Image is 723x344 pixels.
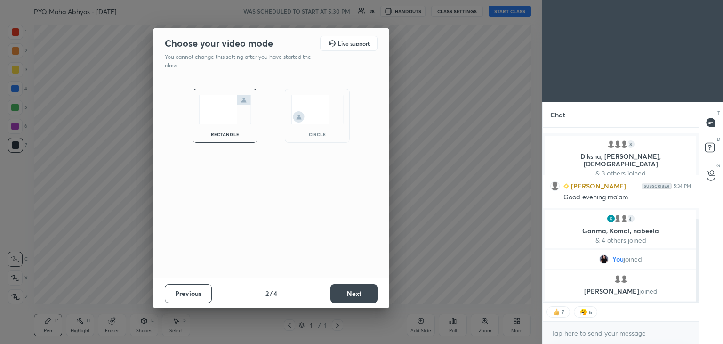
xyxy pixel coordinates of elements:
[199,95,251,124] img: normalScreenIcon.ae25ed63.svg
[552,307,561,317] img: thumbs_up.png
[619,214,629,223] img: default.png
[613,139,622,149] img: default.png
[716,162,720,169] p: G
[270,288,273,298] h4: /
[543,128,699,303] div: grid
[330,284,378,303] button: Next
[563,193,691,202] div: Good evening ma'am
[612,255,624,263] span: You
[551,227,691,235] p: Garima, Komal, nabeela
[588,308,592,316] div: 6
[619,139,629,149] img: default.png
[599,254,609,264] img: c36fed8be6f1468bba8a81ad77bbaf31.jpg
[551,153,691,168] p: Diksha, [PERSON_NAME], [DEMOGRAPHIC_DATA]
[551,287,691,295] p: [PERSON_NAME]
[206,132,244,137] div: rectangle
[561,308,565,316] div: 7
[298,132,336,137] div: circle
[291,95,344,124] img: circleScreenIcon.acc0effb.svg
[717,136,720,143] p: D
[550,181,560,191] img: default.png
[626,139,635,149] div: 3
[626,214,635,223] div: 4
[613,274,622,284] img: default.png
[624,255,642,263] span: joined
[639,287,658,295] span: joined
[606,139,616,149] img: default.png
[265,288,269,298] h4: 2
[551,170,691,177] p: & 3 others joined
[579,307,588,317] img: thinking_face.png
[717,109,720,116] p: T
[551,237,691,244] p: & 4 others joined
[569,181,626,191] h6: [PERSON_NAME]
[273,288,277,298] h4: 4
[165,37,273,49] h2: Choose your video mode
[338,41,370,46] h5: Live support
[619,274,629,284] img: default.png
[165,53,317,70] p: You cannot change this setting after you have started the class
[642,183,672,189] img: Yh7BfnbMxzoAAAAASUVORK5CYII=
[563,183,569,189] img: Learner_Badge_beginner_1_8b307cf2a0.svg
[613,214,622,223] img: default.png
[674,183,691,189] div: 5:34 PM
[606,214,616,223] img: 3
[543,102,573,127] p: Chat
[165,284,212,303] button: Previous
